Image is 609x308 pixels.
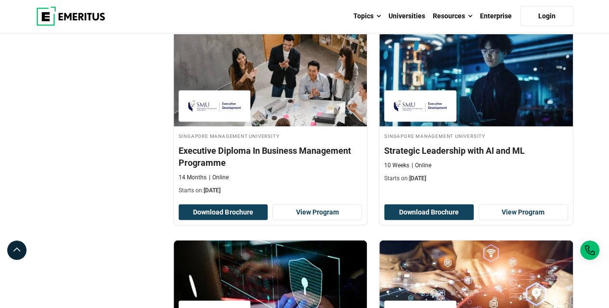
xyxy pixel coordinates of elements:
a: AI and Machine Learning Course by Singapore Management University - November 24, 2025 Singapore M... [379,30,573,187]
span: [DATE] [204,187,220,194]
a: Business Management Course by Singapore Management University - November 7, 2025 Singapore Manage... [174,30,367,200]
img: Strategic Leadership with AI and ML | Online AI and Machine Learning Course [379,30,573,127]
a: Login [520,6,573,27]
p: Online [412,161,431,170]
p: Starts on: [384,174,568,183]
p: 14 Months [179,174,207,182]
h4: Singapore Management University [179,132,363,140]
button: Download Brochure [179,204,268,221]
h4: Strategic Leadership with AI and ML [384,145,568,157]
p: Online [209,174,229,182]
button: Download Brochure [384,204,474,221]
span: [DATE] [409,175,426,182]
p: Starts on: [179,187,363,195]
img: Executive Diploma In Business Management Programme | Online Business Management Course [174,30,367,127]
img: Singapore Management University [389,95,452,117]
h4: Executive Diploma In Business Management Programme [179,145,363,169]
p: 10 Weeks [384,161,409,170]
h4: Singapore Management University [384,132,568,140]
a: View Program [272,204,362,221]
img: Singapore Management University [183,95,246,117]
a: View Program [479,204,568,221]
